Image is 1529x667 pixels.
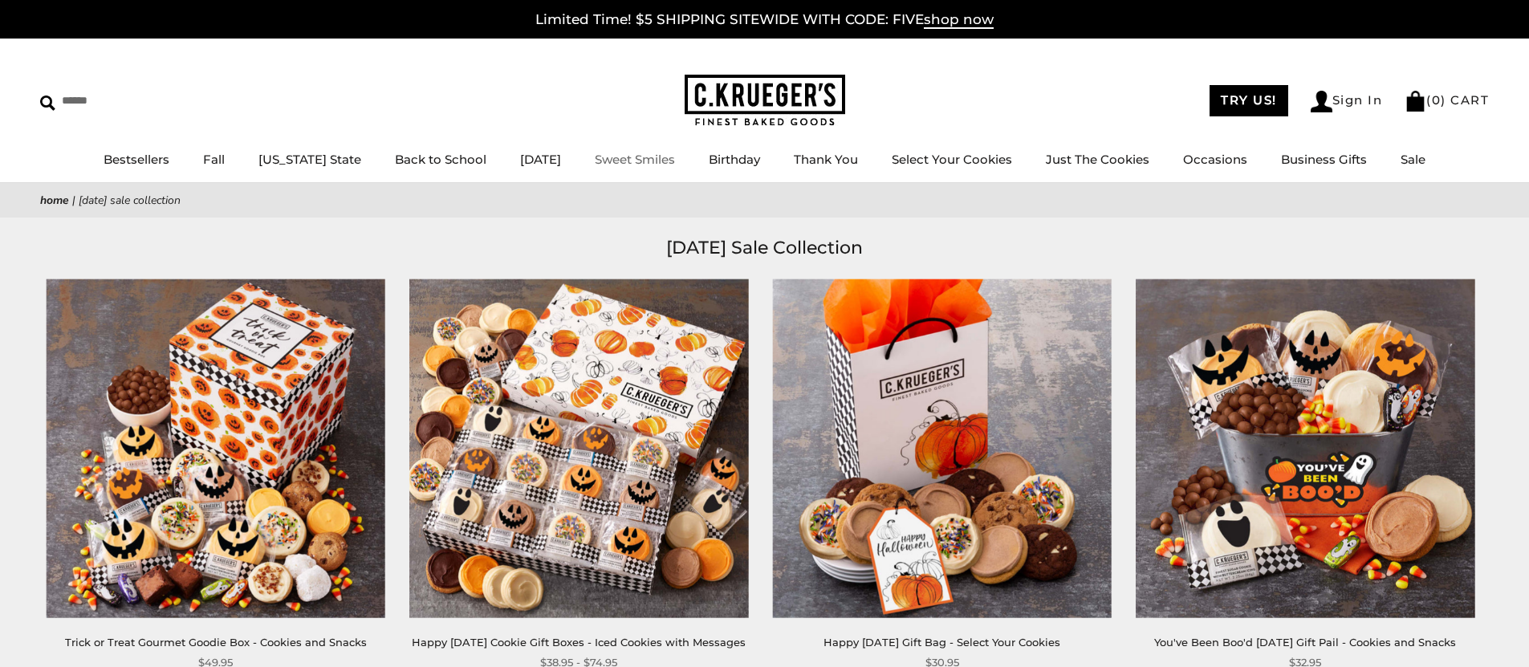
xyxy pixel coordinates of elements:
[924,11,994,29] span: shop now
[1136,279,1474,617] img: You've Been Boo'd Halloween Gift Pail - Cookies and Snacks
[1183,152,1247,167] a: Occasions
[773,279,1112,617] img: Happy Halloween Gift Bag - Select Your Cookies
[47,279,385,617] img: Trick or Treat Gourmet Goodie Box - Cookies and Snacks
[1405,92,1489,108] a: (0) CART
[1281,152,1367,167] a: Business Gifts
[1046,152,1149,167] a: Just The Cookies
[1311,91,1332,112] img: Account
[79,193,181,208] span: [DATE] Sale Collection
[535,11,994,29] a: Limited Time! $5 SHIPPING SITEWIDE WITH CODE: FIVEshop now
[258,152,361,167] a: [US_STATE] State
[794,152,858,167] a: Thank You
[1154,636,1456,649] a: You've Been Boo'd [DATE] Gift Pail - Cookies and Snacks
[72,193,75,208] span: |
[1432,92,1442,108] span: 0
[685,75,845,127] img: C.KRUEGER'S
[104,152,169,167] a: Bestsellers
[595,152,675,167] a: Sweet Smiles
[412,636,746,649] a: Happy [DATE] Cookie Gift Boxes - Iced Cookies with Messages
[409,279,748,617] img: Happy Halloween Cookie Gift Boxes - Iced Cookies with Messages
[520,152,561,167] a: [DATE]
[1401,152,1425,167] a: Sale
[1405,91,1426,112] img: Bag
[203,152,225,167] a: Fall
[709,152,760,167] a: Birthday
[40,193,69,208] a: Home
[1210,85,1288,116] a: TRY US!
[40,96,55,111] img: Search
[823,636,1060,649] a: Happy [DATE] Gift Bag - Select Your Cookies
[40,88,231,113] input: Search
[65,636,367,649] a: Trick or Treat Gourmet Goodie Box - Cookies and Snacks
[1311,91,1383,112] a: Sign In
[64,234,1465,262] h1: [DATE] Sale Collection
[40,191,1489,209] nav: breadcrumbs
[395,152,486,167] a: Back to School
[892,152,1012,167] a: Select Your Cookies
